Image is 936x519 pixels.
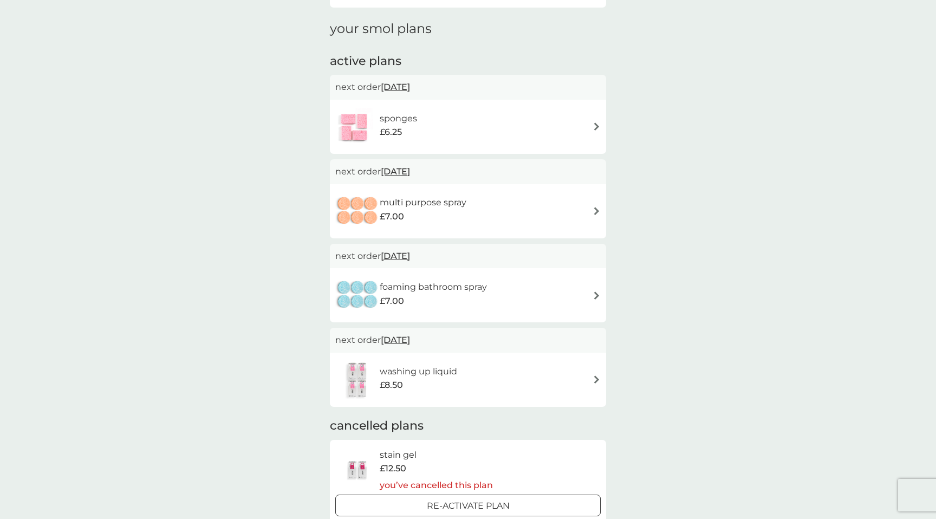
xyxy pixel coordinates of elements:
[381,76,410,98] span: [DATE]
[335,108,373,146] img: sponges
[380,462,406,476] span: £12.50
[380,196,466,210] h6: multi purpose spray
[593,207,601,215] img: arrow right
[380,125,402,139] span: £6.25
[381,329,410,351] span: [DATE]
[380,448,493,462] h6: stain gel
[335,451,380,489] img: stain gel
[593,291,601,300] img: arrow right
[427,499,510,513] p: Re-activate Plan
[335,495,601,516] button: Re-activate Plan
[380,294,404,308] span: £7.00
[330,418,606,434] h2: cancelled plans
[380,210,404,224] span: £7.00
[335,249,601,263] p: next order
[330,21,606,37] h1: your smol plans
[335,361,380,399] img: washing up liquid
[381,245,410,267] span: [DATE]
[380,478,493,492] p: you’ve cancelled this plan
[335,80,601,94] p: next order
[381,161,410,182] span: [DATE]
[593,375,601,384] img: arrow right
[335,165,601,179] p: next order
[593,122,601,131] img: arrow right
[380,378,403,392] span: £8.50
[380,365,457,379] h6: washing up liquid
[335,276,380,314] img: foaming bathroom spray
[380,280,487,294] h6: foaming bathroom spray
[335,333,601,347] p: next order
[380,112,417,126] h6: sponges
[330,53,606,70] h2: active plans
[335,192,380,230] img: multi purpose spray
